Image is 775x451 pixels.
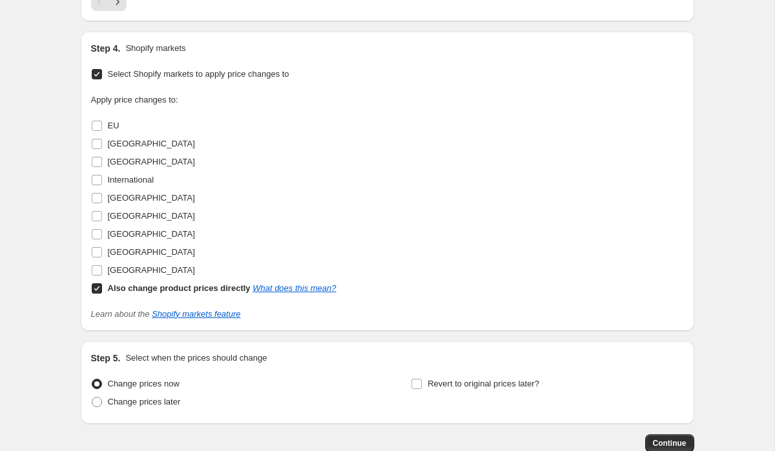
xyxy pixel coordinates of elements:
[108,193,195,203] span: [GEOGRAPHIC_DATA]
[125,42,185,55] p: Shopify markets
[108,157,195,166] span: [GEOGRAPHIC_DATA]
[108,397,181,406] span: Change prices later
[108,121,119,130] span: EU
[91,309,241,319] i: Learn about the
[108,69,289,79] span: Select Shopify markets to apply price changes to
[108,265,195,275] span: [GEOGRAPHIC_DATA]
[108,211,195,221] span: [GEOGRAPHIC_DATA]
[91,95,178,105] span: Apply price changes to:
[108,283,251,293] b: Also change product prices directly
[653,438,687,448] span: Continue
[125,352,267,365] p: Select when the prices should change
[108,379,180,388] span: Change prices now
[428,379,539,388] span: Revert to original prices later?
[108,139,195,148] span: [GEOGRAPHIC_DATA]
[253,283,336,293] a: What does this mean?
[108,229,195,239] span: [GEOGRAPHIC_DATA]
[108,247,195,257] span: [GEOGRAPHIC_DATA]
[108,175,154,185] span: International
[91,42,121,55] h2: Step 4.
[152,309,240,319] a: Shopify markets feature
[91,352,121,365] h2: Step 5.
